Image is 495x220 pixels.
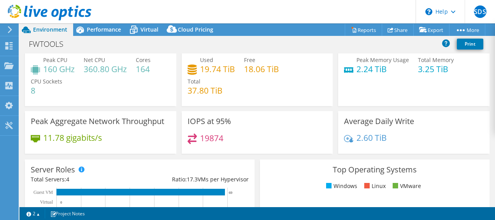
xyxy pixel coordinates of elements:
h4: 19874 [200,134,223,142]
li: Linux [362,182,386,190]
span: Virtual [140,26,158,33]
h3: Peak Aggregate Network Throughput [31,117,164,126]
a: More [449,24,485,36]
h4: 2.24 TiB [356,65,409,73]
h3: Server Roles [31,165,75,174]
span: Peak Memory Usage [356,56,409,64]
span: Cloud Pricing [178,26,213,33]
span: SDS [474,5,486,18]
span: Environment [33,26,67,33]
a: Print [457,39,483,50]
a: Export [413,24,449,36]
a: Project Notes [45,209,90,218]
text: 69 [229,191,233,195]
li: VMware [391,182,421,190]
h4: 11.78 gigabits/s [43,133,102,142]
a: Share [382,24,414,36]
span: Cores [136,56,151,64]
span: Total Memory [418,56,454,64]
li: Windows [324,182,357,190]
h4: 164 [136,65,151,73]
h4: 3.25 TiB [418,65,454,73]
span: Used [200,56,213,64]
span: Net CPU [84,56,105,64]
span: Free [244,56,255,64]
span: 4 [66,176,69,183]
span: 17.3 [187,176,198,183]
text: 0 [60,200,62,204]
div: Ratio: VMs per Hypervisor [140,175,249,184]
a: 2 [21,209,45,218]
span: Performance [87,26,121,33]
span: CPU Sockets [31,78,62,85]
h4: 360.80 GHz [84,65,127,73]
h4: 160 GHz [43,65,75,73]
a: Reports [345,24,382,36]
h4: 37.80 TiB [188,86,223,95]
h1: FWTOOLS [25,40,75,48]
h3: Average Daily Write [344,117,414,126]
svg: \n [425,8,432,15]
text: Guest VM [33,190,53,195]
span: Total [188,78,200,85]
span: Peak CPU [43,56,67,64]
h4: 19.74 TiB [200,65,235,73]
h4: 18.06 TiB [244,65,279,73]
h3: Top Operating Systems [266,165,484,174]
div: Total Servers: [31,175,140,184]
h3: IOPS at 95% [188,117,231,126]
h4: 8 [31,86,62,95]
h4: 2.60 TiB [356,133,387,142]
text: Virtual [40,199,53,205]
